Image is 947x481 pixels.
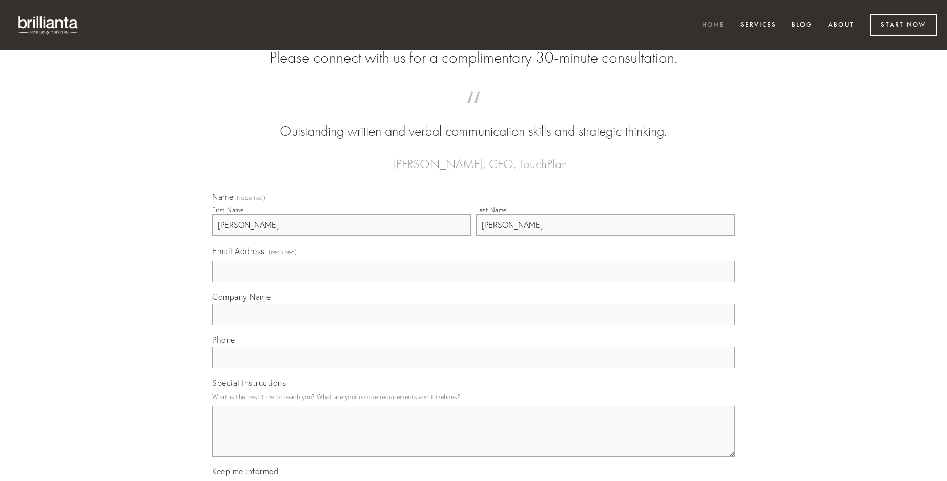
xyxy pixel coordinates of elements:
[229,101,718,141] blockquote: Outstanding written and verbal communication skills and strategic thinking.
[10,10,87,40] img: brillianta - research, strategy, marketing
[229,141,718,174] figcaption: — [PERSON_NAME], CEO, TouchPlan
[212,378,286,388] span: Special Instructions
[870,14,937,36] a: Start Now
[269,245,297,259] span: (required)
[212,206,243,214] div: First Name
[212,192,233,202] span: Name
[212,246,265,256] span: Email Address
[734,17,783,34] a: Services
[212,390,735,404] p: What is the best time to reach you? What are your unique requirements and timelines?
[212,334,235,345] span: Phone
[229,101,718,121] span: “
[237,195,265,201] span: (required)
[212,291,271,302] span: Company Name
[695,17,731,34] a: Home
[476,206,507,214] div: Last Name
[785,17,819,34] a: Blog
[212,48,735,68] h2: Please connect with us for a complimentary 30-minute consultation.
[821,17,861,34] a: About
[212,466,278,476] span: Keep me informed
